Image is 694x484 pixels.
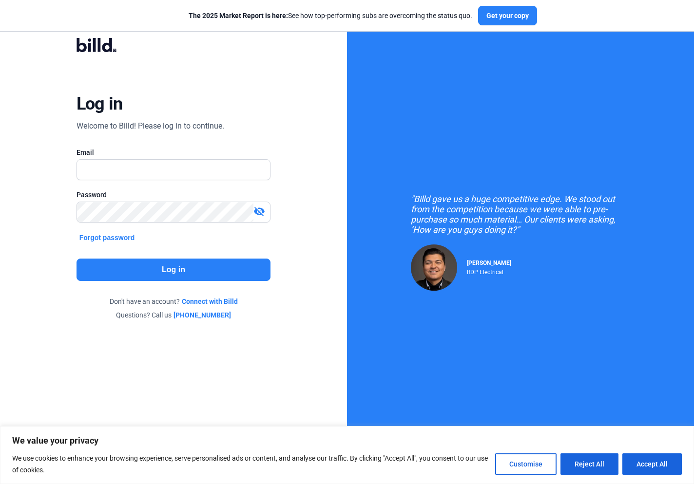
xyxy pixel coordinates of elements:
[411,244,457,291] img: Raul Pacheco
[77,232,138,243] button: Forgot password
[182,297,238,306] a: Connect with Billd
[560,453,618,475] button: Reject All
[77,93,123,114] div: Log in
[173,310,231,320] a: [PHONE_NUMBER]
[77,259,271,281] button: Log in
[253,205,265,217] mat-icon: visibility_off
[77,120,224,132] div: Welcome to Billd! Please log in to continue.
[411,194,630,235] div: "Billd gave us a huge competitive edge. We stood out from the competition because we were able to...
[189,12,288,19] span: The 2025 Market Report is here:
[189,11,472,20] div: See how top-performing subs are overcoming the status quo.
[495,453,557,475] button: Customise
[12,435,682,447] p: We value your privacy
[622,453,682,475] button: Accept All
[77,297,271,306] div: Don't have an account?
[77,310,271,320] div: Questions? Call us
[467,260,511,266] span: [PERSON_NAME]
[12,452,488,476] p: We use cookies to enhance your browsing experience, serve personalised ads or content, and analys...
[77,148,271,157] div: Email
[77,190,271,200] div: Password
[478,6,537,25] button: Get your copy
[467,266,511,276] div: RDP Electrical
